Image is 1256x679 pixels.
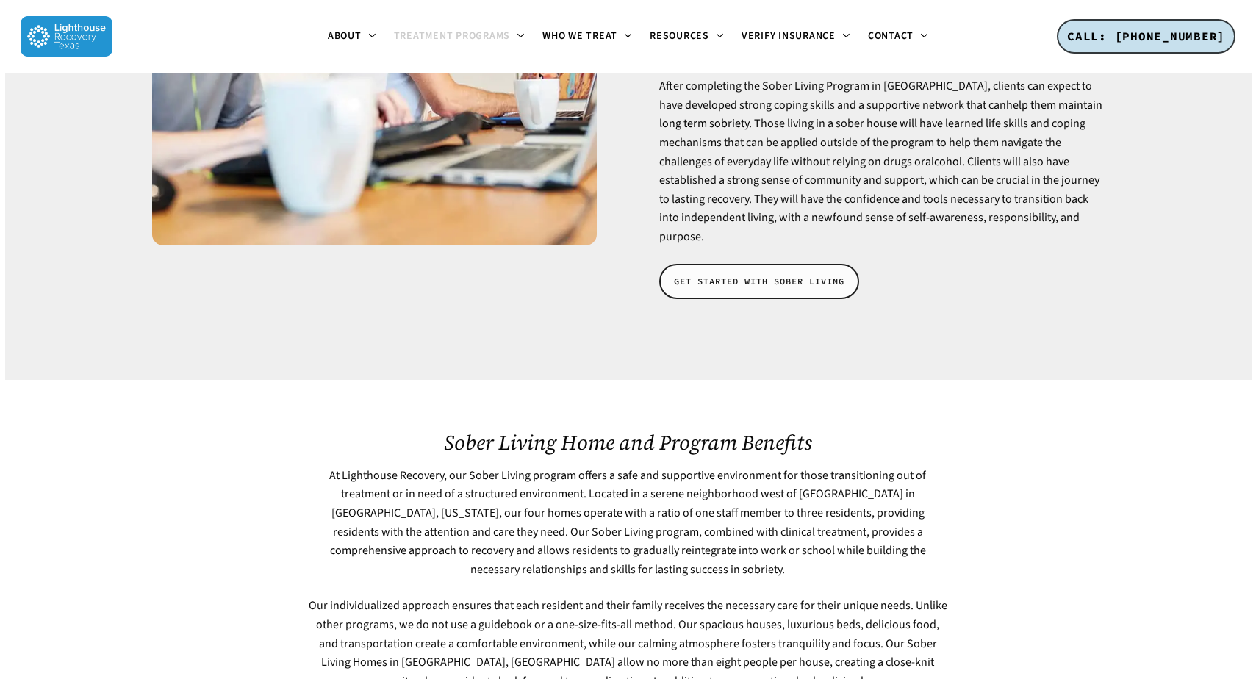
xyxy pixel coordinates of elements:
[1067,29,1225,43] span: CALL: [PHONE_NUMBER]
[542,29,617,43] span: Who We Treat
[868,29,914,43] span: Contact
[319,31,385,43] a: About
[1057,19,1235,54] a: CALL: [PHONE_NUMBER]
[534,31,641,43] a: Who We Treat
[650,29,709,43] span: Resources
[641,31,733,43] a: Resources
[385,31,534,43] a: Treatment Programs
[659,264,859,299] a: GET STARTED WITH SOBER LIVING
[674,274,844,289] span: GET STARTED WITH SOBER LIVING
[308,467,948,597] p: At Lighthouse Recovery, our Sober Living program offers a safe and supportive environment for tho...
[733,31,859,43] a: Verify Insurance
[328,29,362,43] span: About
[21,16,112,57] img: Lighthouse Recovery Texas
[394,29,511,43] span: Treatment Programs
[925,154,962,170] a: alcohol
[859,31,937,43] a: Contact
[308,431,948,454] h2: Sober Living Home and Program Benefits
[742,29,836,43] span: Verify Insurance
[659,77,1104,246] p: After completing the Sober Living Program in [GEOGRAPHIC_DATA], clients can expect to have develo...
